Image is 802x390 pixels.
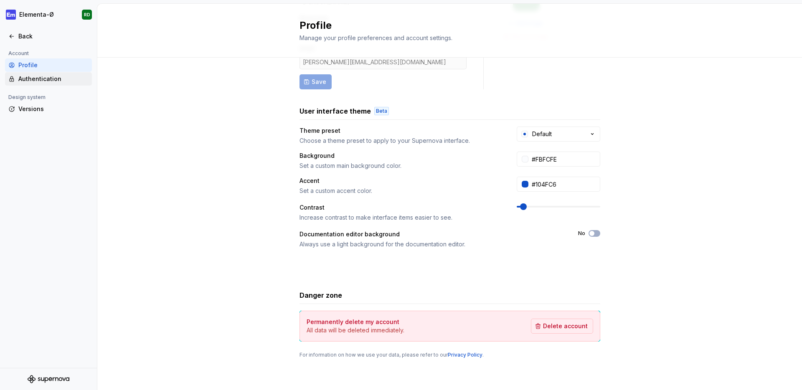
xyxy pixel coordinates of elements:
[299,34,452,41] span: Manage your profile preferences and account settings.
[5,30,92,43] a: Back
[2,5,95,24] button: Elementa-ØRD
[84,11,90,18] div: RD
[5,72,92,86] a: Authentication
[299,162,502,170] div: Set a custom main background color.
[5,92,49,102] div: Design system
[299,352,600,358] div: For information on how we use your data, please refer to our .
[18,75,89,83] div: Authentication
[299,203,502,212] div: Contrast
[374,107,389,115] div: Beta
[28,375,69,383] svg: Supernova Logo
[299,152,502,160] div: Background
[18,105,89,113] div: Versions
[5,102,92,116] a: Versions
[299,127,502,135] div: Theme preset
[299,106,371,116] h3: User interface theme
[517,127,600,142] button: Default
[299,290,342,300] h3: Danger zone
[299,177,502,185] div: Accent
[307,318,399,326] h4: Permanently delete my account
[299,187,502,195] div: Set a custom accent color.
[531,319,593,334] button: Delete account
[528,177,600,192] input: #104FC6
[299,213,502,222] div: Increase contrast to make interface items easier to see.
[532,130,552,138] div: Default
[18,61,89,69] div: Profile
[528,152,600,167] input: #FFFFFF
[18,32,89,41] div: Back
[299,230,563,238] div: Documentation editor background
[578,230,585,237] label: No
[5,48,32,58] div: Account
[5,58,92,72] a: Profile
[299,137,502,145] div: Choose a theme preset to apply to your Supernova interface.
[6,10,16,20] img: e72e9e65-9f43-4cb3-89a7-ea83765f03bf.png
[543,322,588,330] span: Delete account
[299,19,590,32] h2: Profile
[19,10,54,19] div: Elementa-Ø
[448,352,482,358] a: Privacy Policy
[307,326,404,334] p: All data will be deleted immediately.
[299,240,563,248] div: Always use a light background for the documentation editor.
